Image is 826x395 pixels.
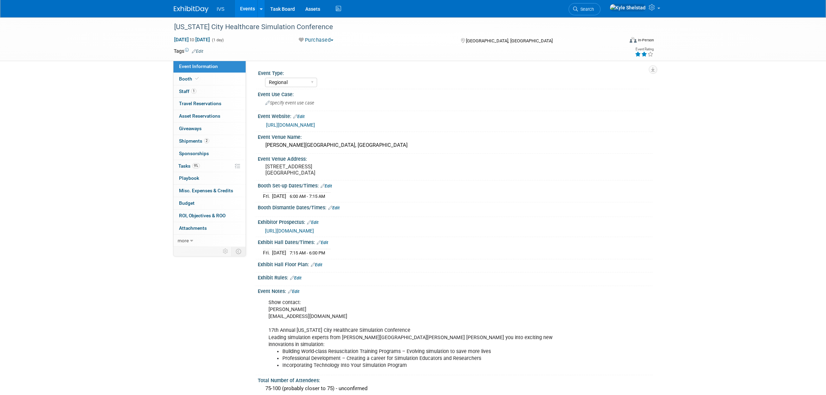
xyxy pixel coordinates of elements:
[174,36,210,43] span: [DATE] [DATE]
[466,38,553,43] span: [GEOGRAPHIC_DATA], [GEOGRAPHIC_DATA]
[179,175,199,181] span: Playbook
[290,250,325,255] span: 7:15 AM - 6:00 PM
[179,225,207,231] span: Attachments
[258,111,653,120] div: Event Website:
[328,205,340,210] a: Edit
[179,126,202,131] span: Giveaways
[189,37,195,42] span: to
[179,200,195,206] span: Budget
[263,383,647,394] div: 75-100 (probably closer to 75) - unconfirmed
[173,135,246,147] a: Shipments2
[173,148,246,160] a: Sponsorships
[296,36,336,44] button: Purchased
[317,240,328,245] a: Edit
[179,64,218,69] span: Event Information
[173,185,246,197] a: Misc. Expenses & Credits
[179,76,200,82] span: Booth
[258,272,653,281] div: Exhibit Rules:
[290,276,301,280] a: Edit
[179,89,196,94] span: Staff
[258,286,653,295] div: Event Notes:
[263,140,647,151] div: [PERSON_NAME][GEOGRAPHIC_DATA], [GEOGRAPHIC_DATA]
[173,172,246,184] a: Playbook
[173,197,246,209] a: Budget
[178,238,189,243] span: more
[265,163,415,176] pre: [STREET_ADDRESS] [GEOGRAPHIC_DATA]
[172,21,613,33] div: [US_STATE] City Healthcare Simulation Conference
[174,6,208,13] img: ExhibitDay
[321,184,332,188] a: Edit
[282,362,572,369] li: Incorporating Technology Into Your Simulation Program
[282,348,572,355] li: Building World-class Resuscitation Training Programs – Evolving simulation to save more lives
[307,220,318,225] a: Edit
[258,154,653,162] div: Event Venue Address:
[179,188,233,193] span: Misc. Expenses & Credits
[179,101,221,106] span: Travel Reservations
[635,48,654,51] div: Event Rating
[191,89,196,94] span: 1
[264,296,576,372] div: Show contact: [PERSON_NAME] [EMAIL_ADDRESS][DOMAIN_NAME] 17th Annual [US_STATE] City Healthcare S...
[258,180,653,190] div: Booth Set-up Dates/Times:
[173,85,246,98] a: Staff1
[173,73,246,85] a: Booth
[258,237,653,246] div: Exhibit Hall Dates/Times:
[263,192,272,200] td: Fri.
[211,38,224,42] span: (1 day)
[258,217,653,226] div: Exhibitor Prospectus:
[258,68,649,77] div: Event Type:
[265,100,314,106] span: Specify event use case
[569,3,601,15] a: Search
[204,138,209,143] span: 2
[173,60,246,73] a: Event Information
[610,4,646,11] img: Kyle Shelstad
[173,235,246,247] a: more
[173,110,246,122] a: Asset Reservations
[288,289,299,294] a: Edit
[272,192,286,200] td: [DATE]
[195,77,199,81] i: Booth reservation complete
[179,138,209,144] span: Shipments
[266,122,315,128] a: [URL][DOMAIN_NAME]
[179,113,220,119] span: Asset Reservations
[258,375,653,384] div: Total Number of Attendees:
[630,37,637,43] img: Format-Inperson.png
[173,222,246,234] a: Attachments
[258,132,653,141] div: Event Venue Name:
[265,228,314,234] a: [URL][DOMAIN_NAME]
[293,114,305,119] a: Edit
[583,36,654,47] div: Event Format
[258,259,653,268] div: Exhibit Hall Floor Plan:
[638,37,654,43] div: In-Person
[174,48,203,54] td: Tags
[173,98,246,110] a: Travel Reservations
[290,194,325,199] span: 6:00 AM - 7:15 AM
[258,202,653,211] div: Booth Dismantle Dates/Times:
[178,163,200,169] span: Tasks
[192,163,200,168] span: 9%
[173,210,246,222] a: ROI, Objectives & ROO
[231,247,246,256] td: Toggle Event Tabs
[258,89,653,98] div: Event Use Case:
[263,249,272,257] td: Fri.
[282,355,572,362] li: Professional Development – Creating a career for Simulation Educators and Researchers
[192,49,203,54] a: Edit
[179,213,225,218] span: ROI, Objectives & ROO
[311,262,322,267] a: Edit
[220,247,232,256] td: Personalize Event Tab Strip
[173,160,246,172] a: Tasks9%
[217,6,225,12] span: IVS
[179,151,209,156] span: Sponsorships
[272,249,286,257] td: [DATE]
[173,123,246,135] a: Giveaways
[578,7,594,12] span: Search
